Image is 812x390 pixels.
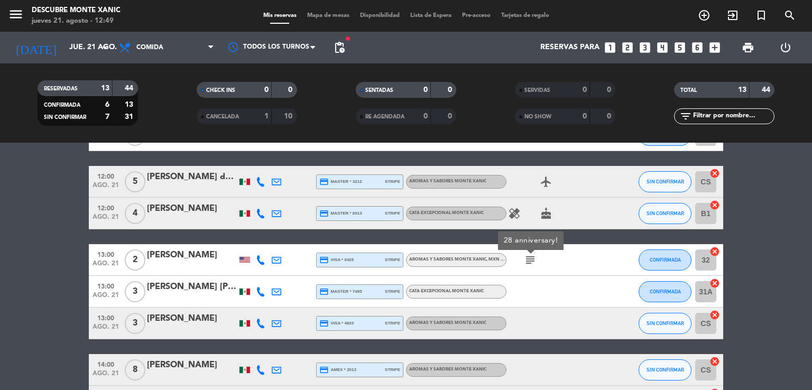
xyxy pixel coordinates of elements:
span: Mis reservas [258,13,302,18]
span: Cata Excepcional Monte Xanic [409,211,484,215]
strong: 13 [101,85,109,92]
i: cake [540,207,552,220]
strong: 7 [105,113,109,120]
span: NO SHOW [524,114,551,119]
span: 4 [125,203,145,224]
span: SENTADAS [365,88,393,93]
span: amex * 2013 [319,365,356,375]
span: SIN CONFIRMAR [647,210,684,216]
span: Pre-acceso [457,13,496,18]
div: [PERSON_NAME] [147,358,237,372]
span: 5 [125,171,145,192]
span: 12:00 [93,170,119,182]
i: cancel [709,356,720,367]
div: [PERSON_NAME] [147,202,237,216]
span: Aromas y Sabores Monte Xanic [409,367,486,372]
strong: 13 [125,101,135,108]
button: CONFIRMADA [639,281,691,302]
strong: 0 [607,86,613,94]
span: Aromas y Sabores Monte Xanic [409,321,486,325]
i: add_box [708,41,722,54]
i: cancel [709,168,720,179]
strong: 0 [264,86,269,94]
i: exit_to_app [726,9,739,22]
i: turned_in_not [755,9,768,22]
span: RE AGENDADA [365,114,404,119]
strong: 0 [288,86,294,94]
span: visa * 4833 [319,319,354,328]
div: [PERSON_NAME] del [PERSON_NAME] [PERSON_NAME] [147,170,237,184]
span: ago. 21 [93,213,119,226]
button: SIN CONFIRMAR [639,313,691,334]
strong: 44 [762,86,772,94]
strong: 0 [583,86,587,94]
strong: 10 [284,113,294,120]
i: healing [508,207,521,220]
i: looks_one [603,41,617,54]
span: 8 [125,359,145,380]
i: add_circle_outline [698,9,710,22]
span: 3 [125,281,145,302]
div: [PERSON_NAME] [147,248,237,262]
strong: 0 [583,113,587,120]
span: TOTAL [680,88,697,93]
span: 13:00 [93,248,119,260]
i: cancel [709,246,720,257]
span: SIN CONFIRMAR [44,115,86,120]
i: menu [8,6,24,22]
i: credit_card [319,177,329,187]
span: Disponibilidad [355,13,405,18]
button: SIN CONFIRMAR [639,359,691,380]
i: credit_card [319,319,329,328]
span: , MXN 1050 [486,257,511,262]
div: [PERSON_NAME] [PERSON_NAME] [147,280,237,294]
i: subject [524,254,537,266]
i: search [783,9,796,22]
span: master * 7495 [319,287,362,296]
strong: 0 [448,86,454,94]
span: Comida [136,44,163,51]
span: SIN CONFIRMAR [647,320,684,326]
i: looks_6 [690,41,704,54]
span: ago. 21 [93,370,119,382]
button: SIN CONFIRMAR [639,203,691,224]
span: Tarjetas de regalo [496,13,555,18]
strong: 1 [264,113,269,120]
span: ago. 21 [93,260,119,272]
span: CANCELADA [206,114,239,119]
strong: 0 [448,113,454,120]
span: stripe [385,256,400,263]
span: Aromas y Sabores Monte Xanic [409,179,486,183]
span: fiber_manual_record [345,35,351,42]
span: 13:00 [93,311,119,323]
span: CONFIRMADA [650,257,681,263]
span: 3 [125,313,145,334]
span: ago. 21 [93,323,119,336]
i: credit_card [319,287,329,296]
span: stripe [385,366,400,373]
strong: 13 [738,86,746,94]
span: SERVIDAS [524,88,550,93]
i: filter_list [679,110,692,123]
strong: 31 [125,113,135,120]
span: Reservas para [540,43,599,52]
strong: 0 [423,86,428,94]
div: 28 anniversary! [504,235,558,246]
strong: 0 [423,113,428,120]
span: CHECK INS [206,88,235,93]
strong: 6 [105,101,109,108]
input: Filtrar por nombre... [692,110,774,122]
span: Lista de Espera [405,13,457,18]
span: 2 [125,249,145,271]
i: credit_card [319,365,329,375]
span: 13:00 [93,280,119,292]
div: LOG OUT [767,32,804,63]
span: RESERVADAS [44,86,78,91]
span: stripe [385,210,400,217]
i: credit_card [319,209,329,218]
span: print [742,41,754,54]
div: jueves 21. agosto - 12:49 [32,16,121,26]
button: CONFIRMADA [639,249,691,271]
div: Descubre Monte Xanic [32,5,121,16]
i: looks_two [621,41,634,54]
